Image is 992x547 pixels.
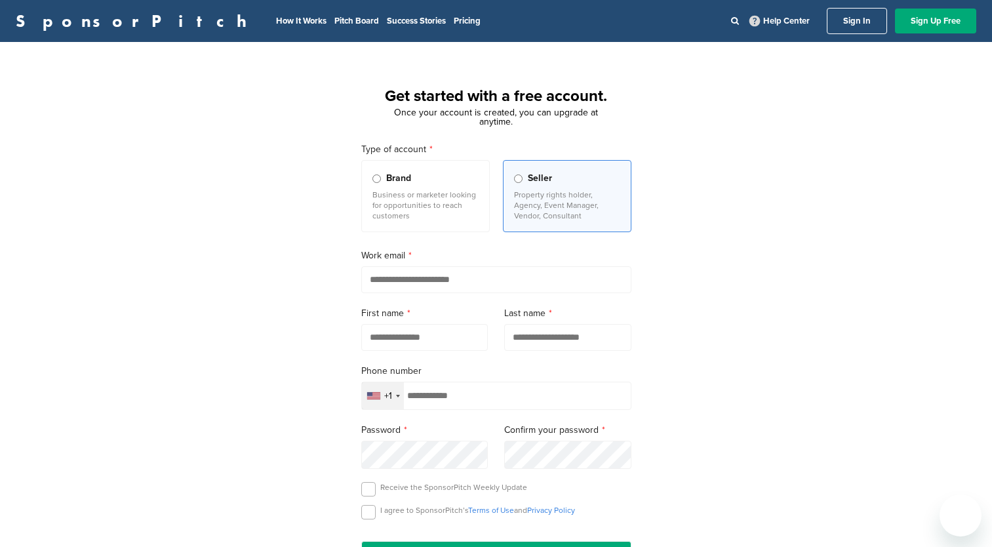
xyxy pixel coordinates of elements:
p: I agree to SponsorPitch’s and [380,505,575,516]
a: Pitch Board [334,16,379,26]
a: Sign Up Free [895,9,976,33]
a: SponsorPitch [16,12,255,30]
label: First name [361,306,488,321]
p: Receive the SponsorPitch Weekly Update [380,482,527,493]
label: Phone number [361,364,631,378]
input: Seller Property rights holder, Agency, Event Manager, Vendor, Consultant [514,174,523,183]
p: Property rights holder, Agency, Event Manager, Vendor, Consultant [514,190,620,221]
a: Privacy Policy [527,506,575,515]
a: Pricing [454,16,481,26]
div: Selected country [362,382,404,409]
label: Type of account [361,142,631,157]
label: Work email [361,249,631,263]
a: Terms of Use [468,506,514,515]
label: Confirm your password [504,423,631,437]
span: Seller [528,171,552,186]
label: Password [361,423,488,437]
input: Brand Business or marketer looking for opportunities to reach customers [372,174,381,183]
iframe: Button to launch messaging window [940,495,982,537]
a: Sign In [827,8,887,34]
span: Brand [386,171,411,186]
div: +1 [384,392,392,401]
a: Help Center [747,13,812,29]
h1: Get started with a free account. [346,85,647,108]
a: How It Works [276,16,327,26]
a: Success Stories [387,16,446,26]
p: Business or marketer looking for opportunities to reach customers [372,190,479,221]
label: Last name [504,306,631,321]
span: Once your account is created, you can upgrade at anytime. [394,107,598,127]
